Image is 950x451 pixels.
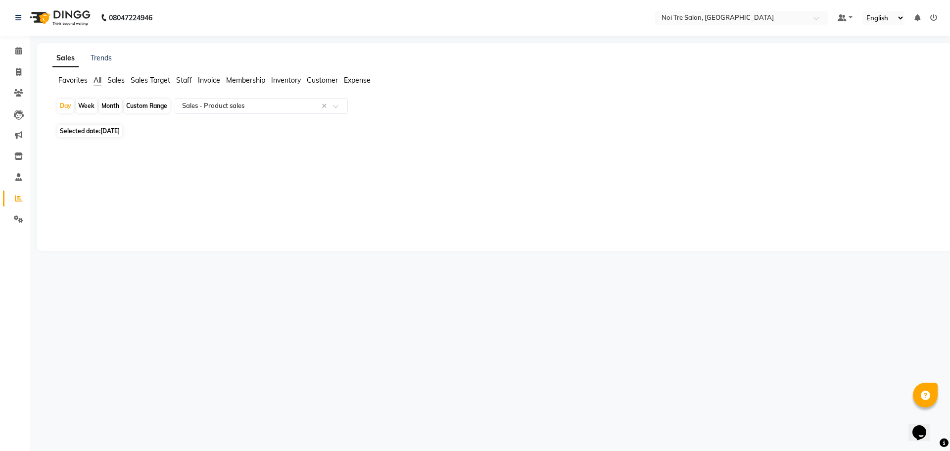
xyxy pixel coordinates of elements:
[124,99,170,113] div: Custom Range
[109,4,152,32] b: 08047224946
[57,99,74,113] div: Day
[99,99,122,113] div: Month
[344,76,371,85] span: Expense
[52,50,79,67] a: Sales
[76,99,97,113] div: Week
[226,76,265,85] span: Membership
[198,76,220,85] span: Invoice
[908,411,940,441] iframe: chat widget
[176,76,192,85] span: Staff
[94,76,101,85] span: All
[57,125,122,137] span: Selected date:
[271,76,301,85] span: Inventory
[91,53,112,62] a: Trends
[107,76,125,85] span: Sales
[307,76,338,85] span: Customer
[322,101,330,111] span: Clear all
[58,76,88,85] span: Favorites
[25,4,93,32] img: logo
[100,127,120,135] span: [DATE]
[131,76,170,85] span: Sales Target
